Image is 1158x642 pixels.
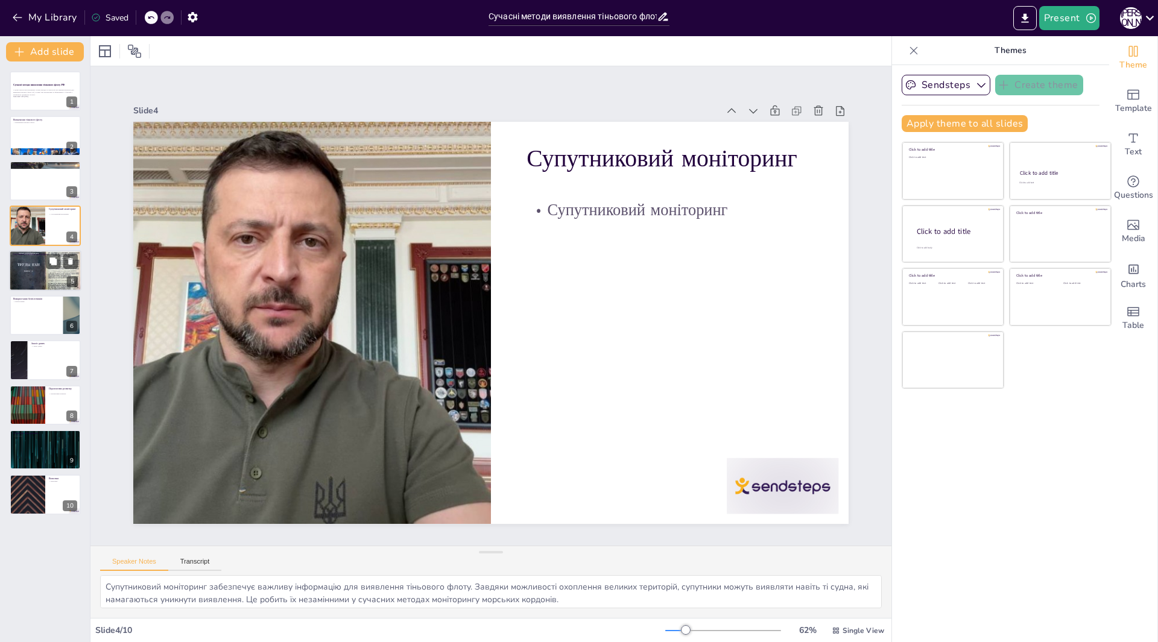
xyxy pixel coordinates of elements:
[1109,253,1157,297] div: Add charts and graphs
[13,84,65,87] strong: Сучасні методи виявлення тіньового флоту РФ
[13,432,77,435] p: Співпраця між країнами
[1019,181,1099,184] div: Click to add text
[1125,145,1142,159] span: Text
[49,213,77,216] p: Супутниковий моніторинг
[909,282,936,285] div: Click to add text
[31,342,77,346] p: Аналіз даних
[100,575,882,608] textarea: Супутниковий моніторинг забезпечує важливу інформацію для виявлення тіньового флоту. Завдяки можл...
[13,166,77,168] p: Технології виявлення
[1016,210,1103,215] div: Click to add title
[1119,58,1147,72] span: Theme
[66,231,77,242] div: 4
[909,147,995,152] div: Click to add title
[968,282,995,285] div: Click to add text
[10,116,81,156] div: 2
[1109,166,1157,210] div: Get real-time input from your audience
[10,340,81,380] div: 7
[1121,278,1146,291] span: Charts
[63,500,77,511] div: 10
[49,387,77,391] p: Перспективи розвитку
[938,282,966,285] div: Click to add text
[1013,6,1037,30] button: Export to PowerPoint
[1109,36,1157,80] div: Change the overall theme
[66,411,77,421] div: 8
[1115,102,1152,115] span: Template
[10,430,81,470] div: 9
[843,626,884,635] span: Single View
[46,254,60,268] button: Duplicate Slide
[995,75,1083,95] button: Create theme
[1109,80,1157,123] div: Add ready made slides
[13,301,60,303] p: Безпілотники
[13,118,77,122] p: Визначення тіньового флоту
[902,115,1028,132] button: Apply theme to all slides
[909,273,995,278] div: Click to add title
[66,142,77,153] div: 2
[909,156,995,159] div: Click to add text
[1122,232,1145,245] span: Media
[10,295,81,335] div: 6
[49,207,77,211] p: Супутниковий моніторинг
[95,42,115,61] div: Layout
[1016,282,1054,285] div: Click to add text
[1120,7,1142,29] div: І [PERSON_NAME]
[13,96,77,98] p: Generated with [URL]
[66,186,77,197] div: 3
[66,96,77,107] div: 1
[95,625,665,636] div: Slide 4 / 10
[917,226,994,236] div: Click to add title
[13,297,60,301] p: Використання безпілотників
[1020,169,1100,177] div: Click to add title
[31,345,77,348] p: Аналіз даних
[66,455,77,466] div: 9
[1063,282,1101,285] div: Click to add text
[13,163,77,166] p: Технології виявлення
[13,435,77,438] p: Співпраця
[1122,319,1144,332] span: Table
[127,44,142,58] span: Position
[1114,189,1153,202] span: Questions
[6,42,84,61] button: Add slide
[1109,297,1157,340] div: Add a table
[13,89,77,96] p: У цьому виступі ми розглянемо сучасні методи та технології, що використовуються для виявлення тін...
[13,252,78,256] p: Автоматичні системи ідентифікації
[66,366,77,377] div: 7
[923,36,1097,65] p: Themes
[100,558,168,571] button: Speaker Notes
[49,392,77,395] p: Перспективи розвитку
[118,4,472,484] div: Slide 4
[49,477,77,480] p: Висновки
[91,12,128,24] div: Saved
[49,480,77,482] p: Висновки
[489,8,657,25] input: Insert title
[793,625,822,636] div: 62 %
[1039,6,1099,30] button: Present
[10,385,81,425] div: 8
[10,474,81,514] div: 10
[902,75,990,95] button: Sendsteps
[67,276,78,287] div: 5
[13,256,78,258] p: AIS
[10,71,81,111] div: 1
[9,250,81,291] div: 5
[1120,6,1142,30] button: І [PERSON_NAME]
[1109,123,1157,166] div: Add text boxes
[168,558,222,571] button: Transcript
[1109,210,1157,253] div: Add images, graphics, shapes or video
[917,246,993,249] div: Click to add body
[66,321,77,332] div: 6
[9,8,82,27] button: My Library
[13,121,77,124] p: Визначення тіньового флоту
[10,206,81,245] div: 4
[63,254,78,268] button: Delete Slide
[10,161,81,201] div: 3
[1016,273,1103,278] div: Click to add title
